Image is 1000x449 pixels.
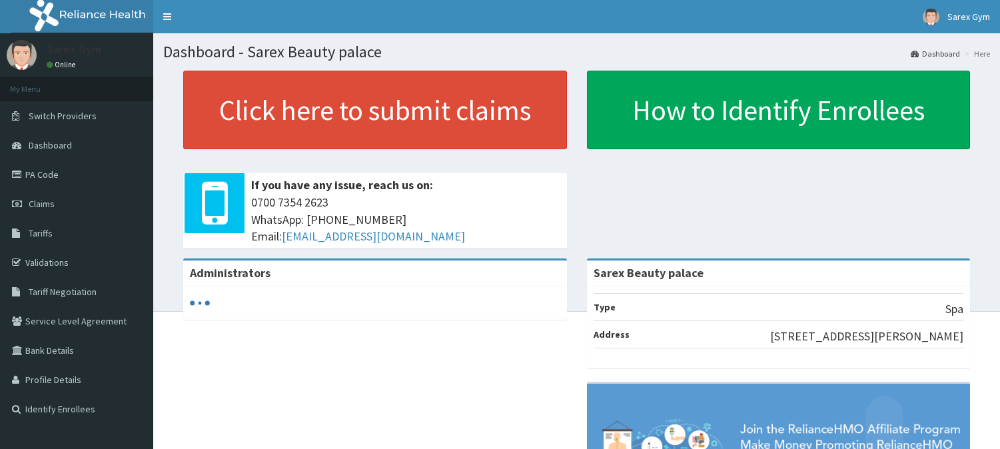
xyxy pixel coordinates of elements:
a: Click here to submit claims [183,71,567,149]
img: User Image [923,9,939,25]
span: Sarex Gym [947,11,990,23]
span: Switch Providers [29,110,97,122]
span: Dashboard [29,139,72,151]
a: How to Identify Enrollees [587,71,971,149]
a: Online [47,60,79,69]
b: If you have any issue, reach us on: [251,177,433,193]
img: User Image [7,40,37,70]
p: [STREET_ADDRESS][PERSON_NAME] [770,328,963,345]
span: 0700 7354 2623 WhatsApp: [PHONE_NUMBER] Email: [251,194,560,245]
b: Administrators [190,265,270,280]
a: Dashboard [911,48,960,59]
li: Here [961,48,990,59]
b: Type [594,301,616,313]
span: Tariffs [29,227,53,239]
span: Claims [29,198,55,210]
p: Spa [945,300,963,318]
a: [EMAIL_ADDRESS][DOMAIN_NAME] [282,228,465,244]
h1: Dashboard - Sarex Beauty palace [163,43,990,61]
strong: Sarex Beauty palace [594,265,704,280]
span: Tariff Negotiation [29,286,97,298]
svg: audio-loading [190,293,210,313]
p: Sarex Gym [47,43,101,55]
b: Address [594,328,630,340]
